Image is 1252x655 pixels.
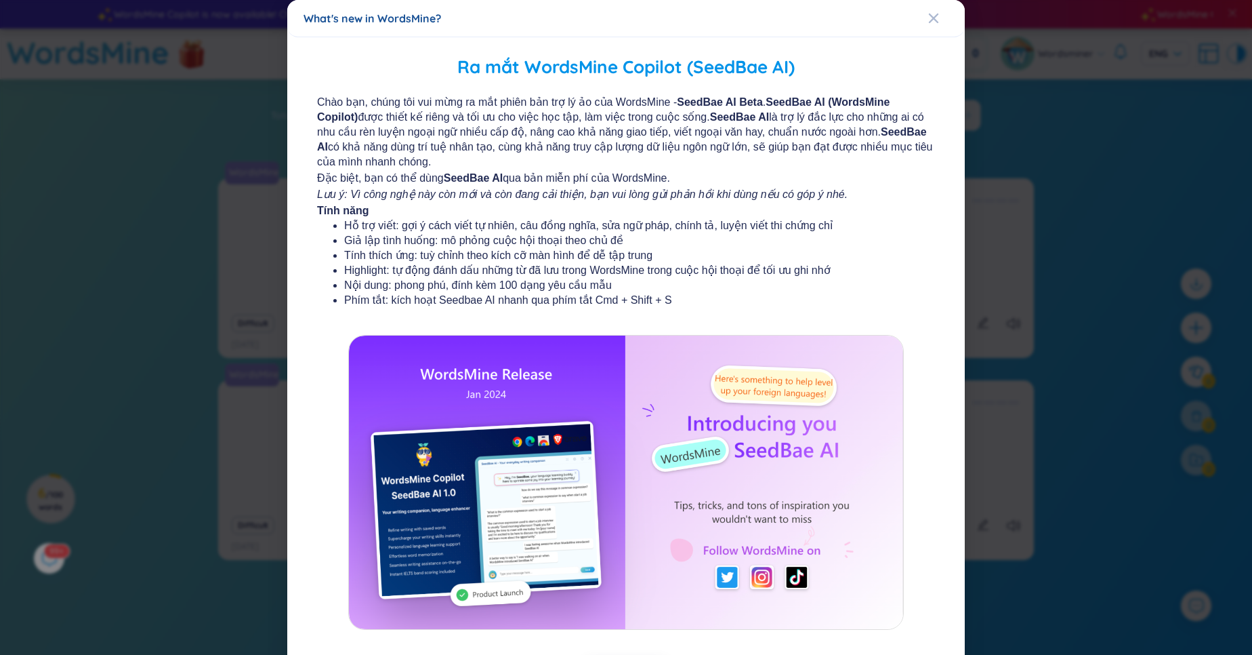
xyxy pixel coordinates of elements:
li: Highlight: tự động đánh dấu những từ đã lưu trong WordsMine trong cuộc hội thoại để tối ưu ghi nhớ [344,263,908,278]
li: Giả lập tình huống: mô phỏng cuộc hội thoại theo chủ đề [344,233,908,248]
i: Lưu ý: Vì công nghệ này còn mới và còn đang cải thiện, bạn vui lòng gửi phản hồi khi dùng nếu có ... [317,188,848,200]
div: What's new in WordsMine? [304,11,948,26]
b: SeedBae AI (WordsMine Copilot) [317,96,890,123]
span: Chào bạn, chúng tôi vui mừng ra mắt phiên bản trợ lý ảo của WordsMine - . được thiết kế riêng và ... [317,95,935,170]
h2: Ra mắt WordsMine Copilot (SeedBae AI) [304,54,948,81]
span: Đặc biệt, bạn có thể dùng qua bản miễn phí của WordsMine. [317,171,935,186]
b: SeedBae AI [710,111,769,123]
li: Tính thích ứng: tuỳ chỉnh theo kích cỡ màn hình để dễ tập trung [344,248,908,263]
b: Tính năng [317,205,369,216]
b: SeedBae AI [444,172,503,184]
li: Hỗ trợ viết: gợi ý cách viết tự nhiên, câu đồng nghĩa, sửa ngữ pháp, chính tả, luyện viết thi chứ... [344,218,908,233]
b: SeedBae AI Beta [677,96,763,108]
li: Nội dung: phong phú, đính kèm 100 dạng yêu cầu mẫu [344,278,908,293]
li: Phím tắt: kích hoạt Seedbae AI nhanh qua phím tắt Cmd + Shift + S [344,293,908,308]
b: SeedBae AI [317,126,927,153]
